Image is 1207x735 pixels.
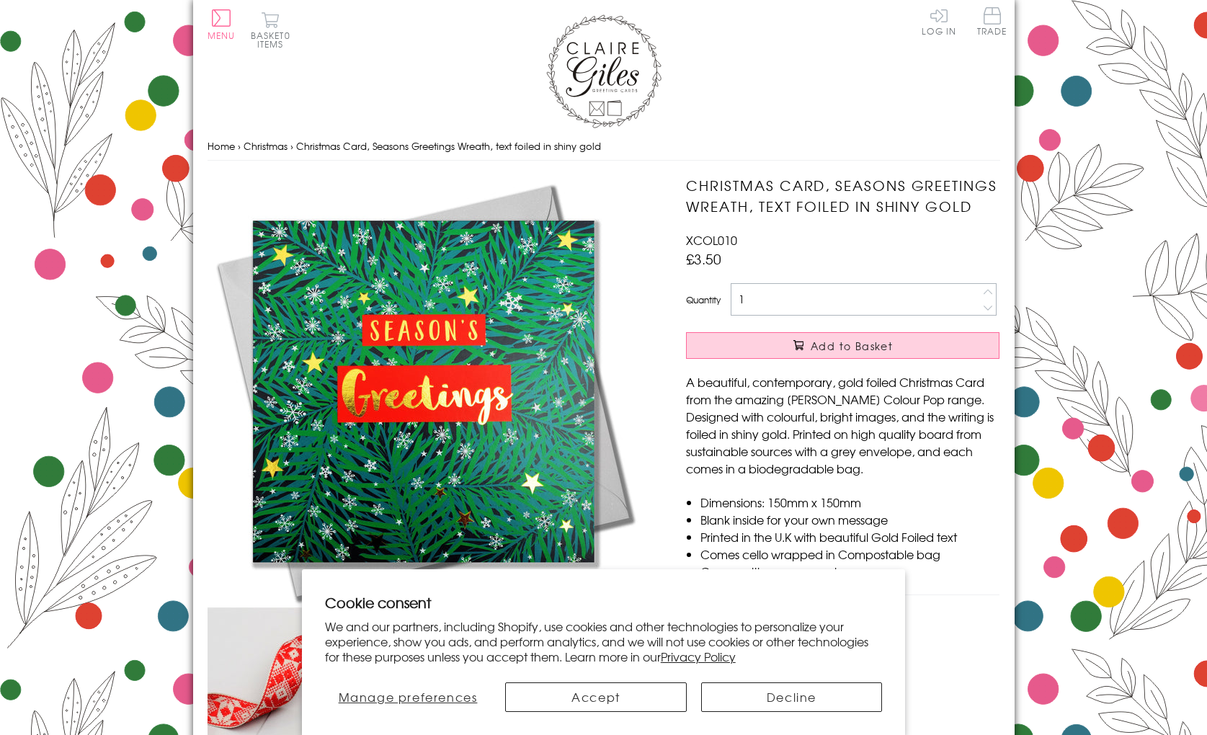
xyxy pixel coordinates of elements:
span: 0 items [257,29,290,50]
li: Dimensions: 150mm x 150mm [700,494,999,511]
span: Trade [977,7,1007,35]
button: Basket0 items [251,12,290,48]
p: A beautiful, contemporary, gold foiled Christmas Card from the amazing [PERSON_NAME] Colour Pop r... [686,373,999,477]
label: Quantity [686,293,721,306]
img: Claire Giles Greetings Cards [546,14,662,128]
span: Christmas Card, Seasons Greetings Wreath, text foiled in shiny gold [296,139,601,153]
button: Add to Basket [686,332,999,359]
button: Accept [505,682,687,712]
button: Decline [701,682,883,712]
span: Add to Basket [811,339,893,353]
span: Manage preferences [339,688,478,705]
li: Blank inside for your own message [700,511,999,528]
h2: Cookie consent [325,592,883,612]
span: Menu [208,29,236,42]
span: › [238,139,241,153]
h1: Christmas Card, Seasons Greetings Wreath, text foiled in shiny gold [686,175,999,217]
li: Comes cello wrapped in Compostable bag [700,545,999,563]
a: Home [208,139,235,153]
button: Manage preferences [325,682,491,712]
a: Privacy Policy [661,648,736,665]
img: Christmas Card, Seasons Greetings Wreath, text foiled in shiny gold [208,175,640,607]
nav: breadcrumbs [208,132,1000,161]
button: Menu [208,9,236,40]
li: Comes with a grey envelope [700,563,999,580]
a: Christmas [244,139,288,153]
span: £3.50 [686,249,721,269]
a: Log In [922,7,956,35]
p: We and our partners, including Shopify, use cookies and other technologies to personalize your ex... [325,619,883,664]
span: XCOL010 [686,231,737,249]
span: › [290,139,293,153]
li: Printed in the U.K with beautiful Gold Foiled text [700,528,999,545]
a: Trade [977,7,1007,38]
